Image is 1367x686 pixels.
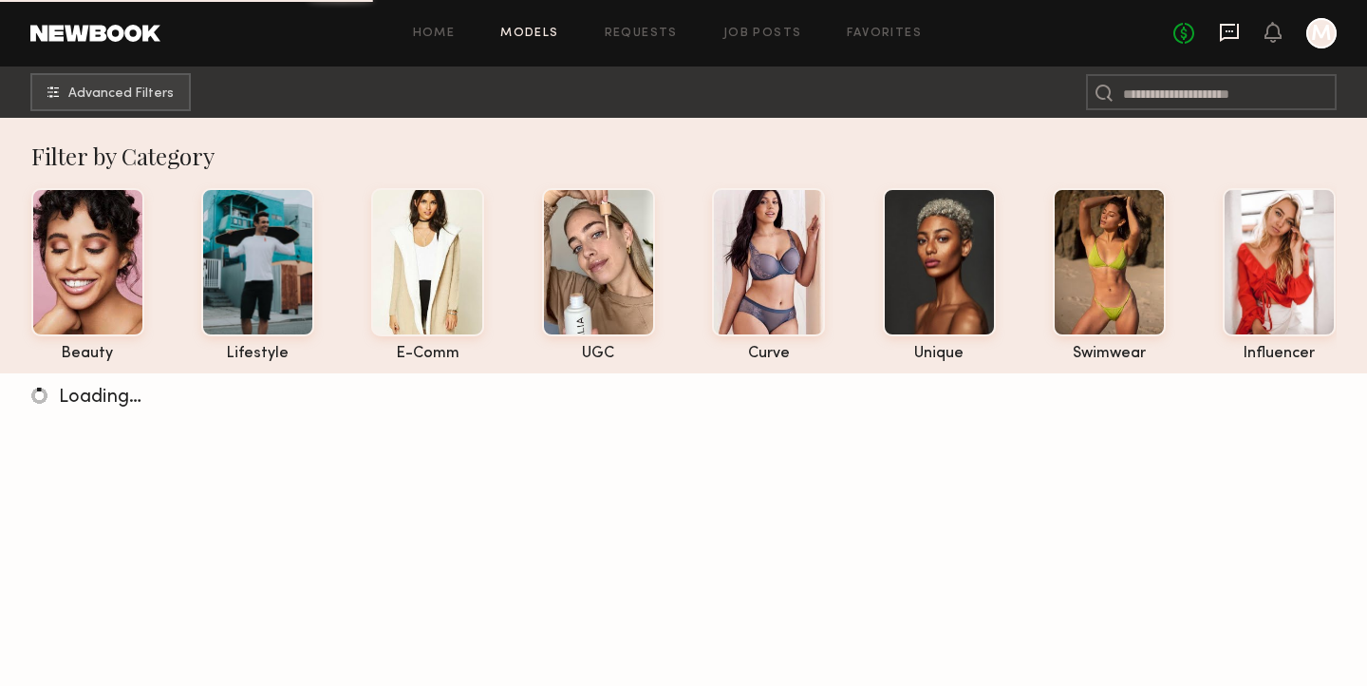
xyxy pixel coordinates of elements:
div: unique [883,346,996,362]
div: influencer [1223,346,1336,362]
div: UGC [542,346,655,362]
a: Requests [605,28,678,40]
a: Job Posts [723,28,802,40]
span: Loading… [59,389,141,407]
div: beauty [31,346,144,362]
a: Favorites [847,28,922,40]
a: M [1306,18,1337,48]
div: swimwear [1053,346,1166,362]
span: Advanced Filters [68,87,174,101]
button: Advanced Filters [30,73,191,111]
div: e-comm [371,346,484,362]
div: lifestyle [201,346,314,362]
div: curve [712,346,825,362]
a: Models [500,28,558,40]
div: Filter by Category [31,141,1337,171]
a: Home [413,28,456,40]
